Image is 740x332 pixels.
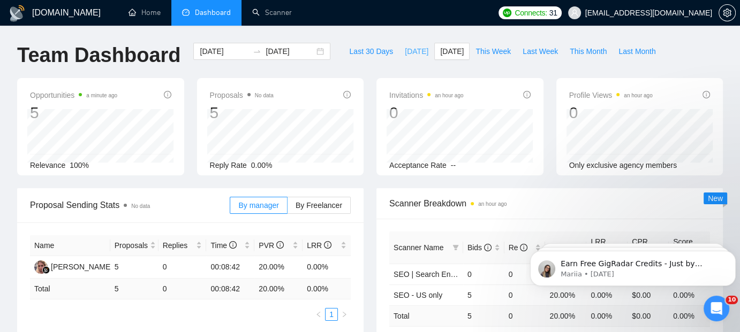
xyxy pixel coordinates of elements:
button: right [338,308,351,321]
button: setting [719,4,736,21]
td: 0 [463,264,504,284]
td: 0 [504,264,546,284]
span: 31 [549,7,557,19]
time: a minute ago [86,92,117,98]
a: SEO | Search Engine [394,270,465,279]
span: This Month [570,45,607,57]
time: an hour ago [435,92,463,98]
span: Acceptance Rate [389,161,447,169]
span: Last 30 Days [349,45,393,57]
span: info-circle [343,91,351,98]
button: [DATE] [434,43,470,60]
a: 1 [326,308,337,320]
span: info-circle [523,91,531,98]
td: 0.00 % [586,305,628,326]
iframe: Intercom live chat [704,296,729,321]
span: info-circle [164,91,171,98]
span: info-circle [276,241,284,249]
div: 0 [569,103,653,123]
span: -- [451,161,456,169]
a: SEO - US only [394,291,442,299]
span: No data [131,203,150,209]
span: Reply Rate [210,161,247,169]
th: Proposals [110,235,158,256]
button: [DATE] [399,43,434,60]
span: info-circle [229,241,237,249]
button: Last 30 Days [343,43,399,60]
td: 5 [110,256,158,279]
td: 0 [504,284,546,305]
div: 5 [30,103,117,123]
th: Replies [158,235,207,256]
img: upwork-logo.png [503,9,511,17]
time: an hour ago [624,92,652,98]
span: Invitations [389,89,463,102]
span: info-circle [324,241,331,249]
button: Last Week [517,43,564,60]
td: 20.00% [254,256,303,279]
h1: Team Dashboard [17,43,180,68]
a: setting [719,9,736,17]
li: Previous Page [312,308,325,321]
span: swap-right [253,47,261,56]
span: By Freelancer [296,201,342,210]
td: 0 [158,279,207,299]
span: Replies [163,240,194,251]
span: 0.00% [251,161,273,169]
td: Total [30,279,110,299]
td: 20.00 % [545,305,586,326]
span: Time [210,241,236,250]
td: $ 0.00 [628,305,669,326]
span: [DATE] [405,45,428,57]
td: 5 [463,305,504,326]
td: Total [389,305,463,326]
time: an hour ago [478,201,507,207]
td: 5 [110,279,158,299]
span: [DATE] [440,45,464,57]
span: LRR [307,241,331,250]
span: Profile Views [569,89,653,102]
a: KG[PERSON_NAME] [34,262,112,271]
th: Name [30,235,110,256]
span: left [315,311,322,318]
button: left [312,308,325,321]
span: info-circle [703,91,710,98]
span: setting [719,9,735,17]
td: 00:08:42 [206,279,254,299]
span: filter [450,240,461,256]
td: 0 [158,256,207,279]
td: 0 [504,305,546,326]
span: By manager [238,201,278,210]
span: Bids [467,243,492,252]
span: 100% [70,161,89,169]
span: New [708,194,723,203]
span: dashboard [182,9,190,16]
td: 0.00 % [303,279,351,299]
button: Last Month [613,43,661,60]
li: Next Page [338,308,351,321]
span: right [341,311,348,318]
input: End date [266,45,314,57]
img: gigradar-bm.png [42,266,50,274]
span: Scanner Breakdown [389,197,710,210]
a: searchScanner [252,8,292,17]
img: KG [34,260,48,274]
span: info-circle [520,244,527,251]
div: 0 [389,103,463,123]
span: No data [255,92,274,98]
input: Start date [200,45,248,57]
button: This Month [564,43,613,60]
span: 10 [726,296,738,304]
iframe: Intercom notifications message [526,228,740,303]
span: Connects: [515,7,547,19]
span: Re [509,243,528,252]
td: 0.00% [303,256,351,279]
span: Only exclusive agency members [569,161,677,169]
span: to [253,47,261,56]
span: Dashboard [195,8,231,17]
td: 00:08:42 [206,256,254,279]
span: filter [452,244,459,251]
